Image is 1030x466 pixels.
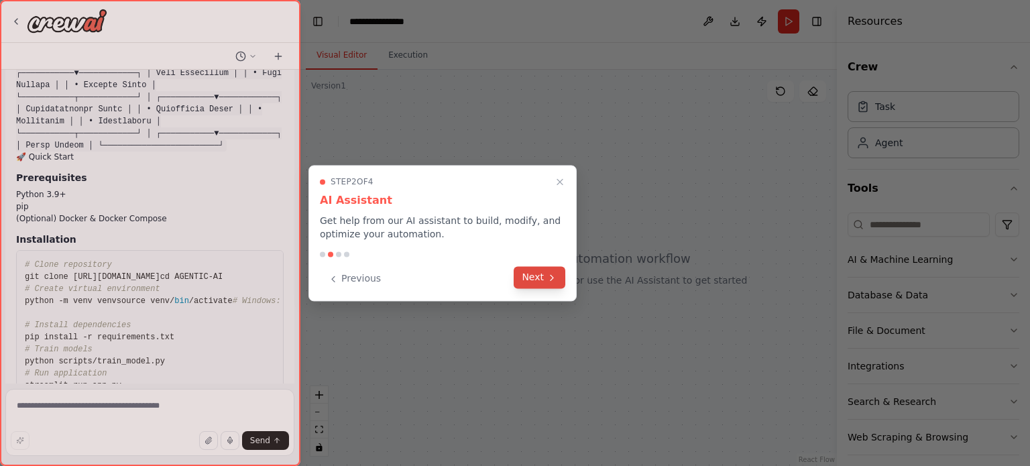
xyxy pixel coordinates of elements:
button: Close walkthrough [552,174,568,190]
button: Next [514,266,565,288]
button: Previous [320,268,389,290]
span: Step 2 of 4 [331,176,374,187]
button: Hide left sidebar [308,12,327,31]
h3: AI Assistant [320,192,565,209]
p: Get help from our AI assistant to build, modify, and optimize your automation. [320,214,565,241]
